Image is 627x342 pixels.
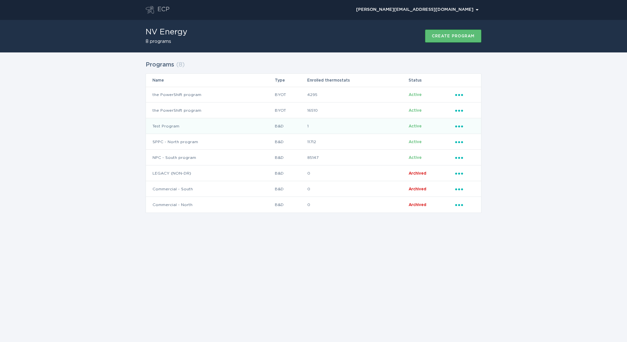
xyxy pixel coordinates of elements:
th: Name [146,74,274,87]
div: Popover menu [455,123,475,130]
tr: 6ad4089a9ee14ed3b18f57c3ec8b7a15 [146,165,481,181]
td: LEGACY (NON-DR) [146,165,274,181]
span: Archived [409,203,426,207]
button: Open user account details [353,5,481,15]
td: 0 [307,197,408,213]
div: Popover menu [455,154,475,161]
div: Popover menu [455,170,475,177]
td: Commercial - North [146,197,274,213]
th: Status [408,74,455,87]
div: Popover menu [455,201,475,208]
span: Active [409,108,422,112]
button: Create program [425,29,481,43]
td: 4295 [307,87,408,103]
span: Active [409,93,422,97]
div: Popover menu [455,91,475,98]
span: ( 8 ) [176,62,185,68]
tr: 5753eebfd0614e638d7531d13116ea0c [146,197,481,213]
td: the PowerShift program [146,103,274,118]
h1: NV Energy [146,28,187,36]
td: 0 [307,165,408,181]
td: B&D [274,134,307,150]
td: B&D [274,181,307,197]
div: Popover menu [455,138,475,145]
td: NPC - South program [146,150,274,165]
tr: 3caaf8c9363d40c086ae71ab552dadaa [146,150,481,165]
td: 85147 [307,150,408,165]
td: 1 [307,118,408,134]
div: ECP [157,6,170,14]
td: B&D [274,165,307,181]
tr: a03e689f29a4448196f87c51a80861dc [146,134,481,150]
td: BYOT [274,103,307,118]
span: Active [409,140,422,144]
div: Popover menu [455,185,475,193]
div: Popover menu [455,107,475,114]
button: Go to dashboard [146,6,154,14]
div: Popover menu [353,5,481,15]
td: 11712 [307,134,408,150]
div: Create program [432,34,475,38]
h2: Programs [146,59,174,71]
td: 0 [307,181,408,197]
tr: 1d15b189bb4841f7a0043e8dad5f5fb7 [146,118,481,134]
div: [PERSON_NAME][EMAIL_ADDRESS][DOMAIN_NAME] [356,8,478,12]
td: Test Program [146,118,274,134]
span: Active [409,124,422,128]
td: SPPC - North program [146,134,274,150]
span: Archived [409,171,426,175]
td: 16510 [307,103,408,118]
h2: 8 programs [146,39,187,44]
td: the PowerShift program [146,87,274,103]
td: Commercial - South [146,181,274,197]
td: B&D [274,197,307,213]
td: BYOT [274,87,307,103]
tr: 3428cbea457e408cb7b12efa83831df3 [146,103,481,118]
tr: 1fc7cf08bae64b7da2f142a386c1aedb [146,87,481,103]
span: Archived [409,187,426,191]
th: Enrolled thermostats [307,74,408,87]
td: B&D [274,118,307,134]
tr: d4842dc55873476caf04843bf39dc303 [146,181,481,197]
th: Type [274,74,307,87]
td: B&D [274,150,307,165]
tr: Table Headers [146,74,481,87]
span: Active [409,156,422,160]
